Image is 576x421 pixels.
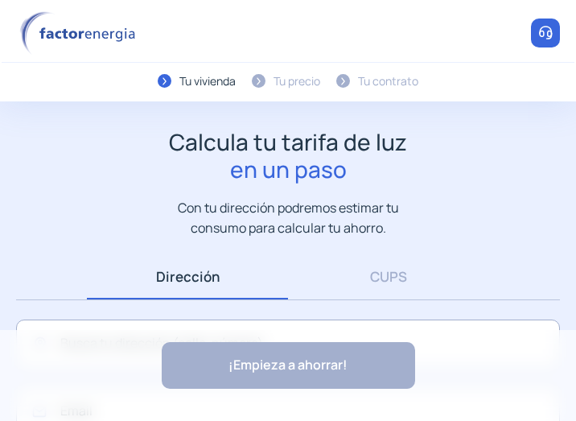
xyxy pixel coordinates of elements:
[288,254,489,299] a: CUPS
[274,72,320,90] div: Tu precio
[16,11,145,56] img: logo factor
[358,72,418,90] div: Tu contrato
[537,25,553,41] img: llamar
[179,72,236,90] div: Tu vivienda
[87,254,288,299] a: Dirección
[162,198,415,237] p: Con tu dirección podremos estimar tu consumo para calcular tu ahorro.
[169,129,407,183] h1: Calcula tu tarifa de luz
[169,156,407,184] span: en un paso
